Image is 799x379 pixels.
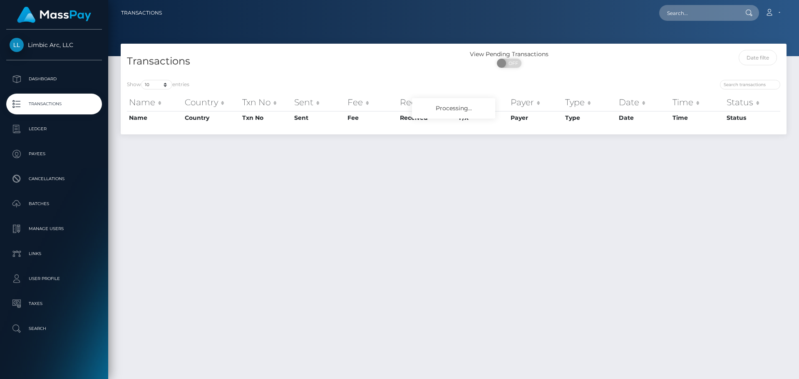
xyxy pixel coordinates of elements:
p: Dashboard [10,73,99,85]
th: Type [563,94,617,111]
th: Txn No [240,94,292,111]
p: Cancellations [10,173,99,185]
th: Status [725,111,780,124]
img: Limbic Arc, LLC [10,38,24,52]
th: Name [127,94,183,111]
th: Time [670,111,725,124]
p: Taxes [10,297,99,310]
p: Transactions [10,98,99,110]
th: Type [563,111,617,124]
a: Search [6,318,102,339]
a: Dashboard [6,69,102,89]
th: Fee [345,94,398,111]
a: Transactions [6,94,102,114]
th: Payer [509,94,563,111]
th: Received [398,111,457,124]
th: Date [617,94,670,111]
h4: Transactions [127,54,447,69]
a: Ledger [6,119,102,139]
select: Showentries [141,80,172,89]
th: Time [670,94,725,111]
p: Payees [10,148,99,160]
div: View Pending Transactions [454,50,565,59]
a: User Profile [6,268,102,289]
input: Search... [659,5,737,21]
a: Payees [6,144,102,164]
a: Transactions [121,4,162,22]
th: Status [725,94,780,111]
p: Links [10,248,99,260]
div: Processing... [412,98,495,119]
p: Batches [10,198,99,210]
input: Date filter [739,50,777,65]
th: Sent [292,111,345,124]
th: Country [183,94,241,111]
p: Ledger [10,123,99,135]
p: Search [10,322,99,335]
a: Manage Users [6,218,102,239]
th: Country [183,111,241,124]
a: Taxes [6,293,102,314]
th: Payer [509,111,563,124]
a: Batches [6,193,102,214]
p: User Profile [10,272,99,285]
a: Cancellations [6,168,102,189]
img: MassPay Logo [17,7,91,23]
th: Txn No [240,111,292,124]
th: Fee [345,111,398,124]
input: Search transactions [720,80,780,89]
th: Received [398,94,457,111]
span: Limbic Arc, LLC [6,41,102,49]
p: Manage Users [10,223,99,235]
th: Date [617,111,670,124]
th: Sent [292,94,345,111]
th: F/X [457,94,509,111]
a: Links [6,243,102,264]
th: Name [127,111,183,124]
span: OFF [501,59,522,68]
label: Show entries [127,80,189,89]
